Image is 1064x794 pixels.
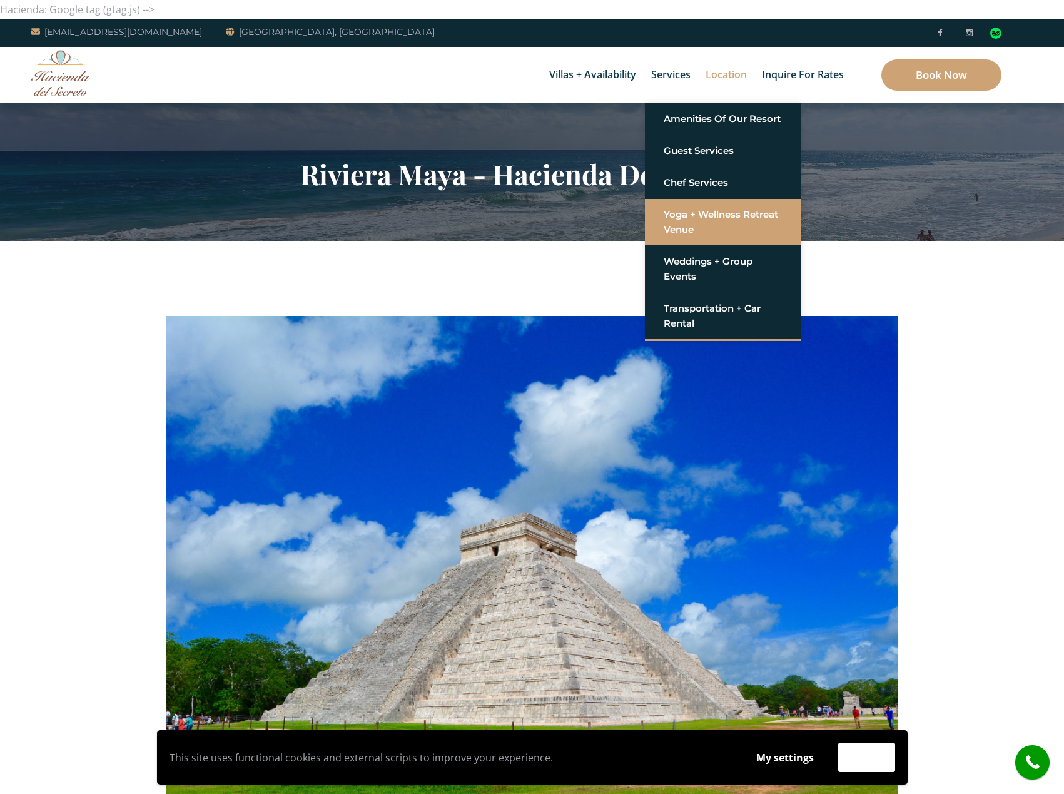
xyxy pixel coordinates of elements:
img: Awesome Logo [31,50,91,96]
a: [GEOGRAPHIC_DATA], [GEOGRAPHIC_DATA] [226,24,435,39]
p: This site uses functional cookies and external scripts to improve your experience. [170,748,732,767]
img: Tripadvisor_logomark.svg [990,28,1001,39]
a: Yoga + Wellness Retreat Venue [664,203,783,241]
a: Inquire for Rates [756,47,850,103]
button: My settings [744,743,826,772]
a: Guest Services [664,140,783,162]
i: call [1018,748,1046,776]
button: Accept [838,743,895,772]
a: call [1015,745,1050,780]
a: Transportation + Car Rental [664,297,783,335]
h2: Riviera Maya - Hacienda Del Secreto [166,158,898,190]
a: Weddings + Group Events [664,250,783,288]
a: Villas + Availability [543,47,642,103]
a: Chef Services [664,171,783,194]
a: Location [699,47,753,103]
a: Services [645,47,697,103]
a: [EMAIL_ADDRESS][DOMAIN_NAME] [31,24,202,39]
div: Read traveler reviews on Tripadvisor [990,28,1001,39]
a: Book Now [881,59,1001,91]
a: Amenities of Our Resort [664,108,783,130]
